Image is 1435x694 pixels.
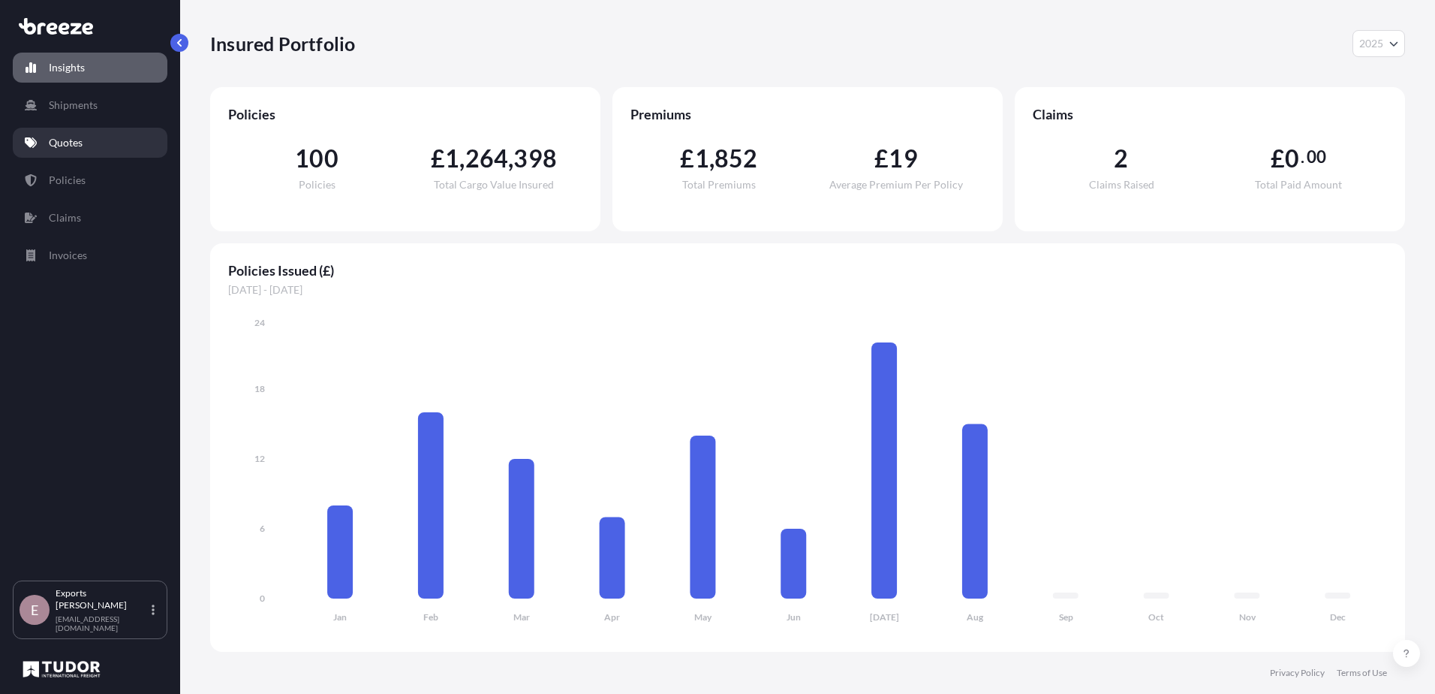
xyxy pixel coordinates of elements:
tspan: Jan [333,611,347,623]
p: Quotes [49,135,83,150]
span: . [1301,151,1304,163]
span: 852 [714,146,758,170]
a: Policies [13,165,167,195]
tspan: Aug [967,611,984,623]
span: 1 [445,146,459,170]
span: Premiums [630,105,985,123]
tspan: Sep [1059,611,1073,623]
span: 398 [513,146,557,170]
span: , [508,146,513,170]
p: Claims [49,210,81,225]
tspan: 24 [254,317,265,328]
a: Claims [13,203,167,233]
span: Policies [299,180,335,190]
span: E [31,602,38,617]
span: Total Paid Amount [1255,180,1342,190]
a: Terms of Use [1337,667,1387,679]
tspan: Nov [1239,611,1256,623]
tspan: Jun [787,611,801,623]
span: Policies [228,105,582,123]
p: Policies [49,173,86,188]
tspan: 12 [254,453,265,464]
span: Claims Raised [1089,180,1154,190]
span: Average Premium Per Policy [829,180,963,190]
span: Total Premiums [682,180,756,190]
img: organization-logo [19,657,104,681]
tspan: Feb [423,611,438,623]
span: Policies Issued (£) [228,261,1387,279]
a: Shipments [13,90,167,120]
span: 2025 [1359,36,1383,51]
a: Quotes [13,128,167,158]
tspan: Mar [513,611,530,623]
p: Exports [PERSON_NAME] [56,587,149,611]
span: 100 [295,146,338,170]
tspan: 6 [260,523,265,534]
tspan: 18 [254,383,265,394]
span: £ [1271,146,1285,170]
span: 19 [889,146,917,170]
span: , [709,146,714,170]
tspan: Oct [1148,611,1164,623]
a: Insights [13,53,167,83]
a: Invoices [13,240,167,270]
p: Insights [49,60,85,75]
span: Claims [1033,105,1387,123]
p: Invoices [49,248,87,263]
span: £ [874,146,889,170]
tspan: May [694,611,712,623]
p: [EMAIL_ADDRESS][DOMAIN_NAME] [56,614,149,632]
span: 2 [1114,146,1128,170]
span: 1 [695,146,709,170]
span: 264 [465,146,509,170]
span: 0 [1285,146,1299,170]
tspan: Apr [604,611,620,623]
p: Insured Portfolio [210,32,355,56]
p: Shipments [49,98,98,113]
span: £ [680,146,694,170]
span: [DATE] - [DATE] [228,282,1387,297]
span: , [459,146,465,170]
span: 00 [1307,151,1326,163]
span: £ [431,146,445,170]
a: Privacy Policy [1270,667,1325,679]
tspan: 0 [260,593,265,604]
span: Total Cargo Value Insured [434,180,554,190]
tspan: [DATE] [870,611,899,623]
button: Year Selector [1352,30,1405,57]
tspan: Dec [1330,611,1346,623]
